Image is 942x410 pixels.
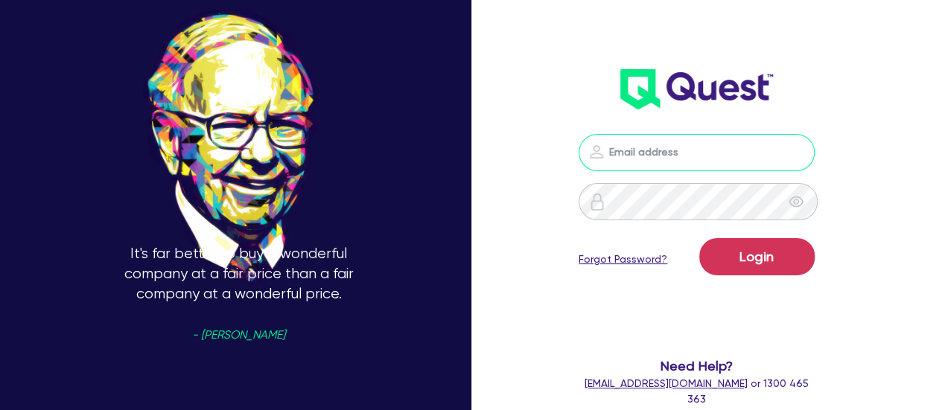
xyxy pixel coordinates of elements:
img: wH2k97JdezQIQAAAABJRU5ErkJggg== [620,69,773,109]
span: or 1300 465 363 [585,377,809,405]
span: - [PERSON_NAME] [192,330,285,341]
img: icon-password [588,143,605,161]
a: [EMAIL_ADDRESS][DOMAIN_NAME] [585,377,748,389]
input: Email address [579,134,814,171]
a: Forgot Password? [579,252,667,267]
button: Login [699,238,815,275]
span: Need Help? [579,356,814,376]
span: eye [789,194,803,209]
img: icon-password [588,193,606,211]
